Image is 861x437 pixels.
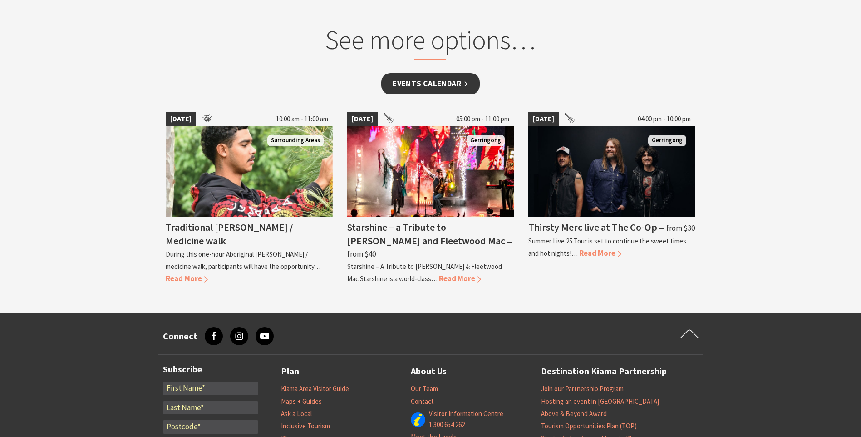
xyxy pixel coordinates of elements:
[541,364,667,379] a: Destination Kiama Partnership
[541,409,607,418] a: Above & Beyond Award
[281,397,322,406] a: Maps + Guides
[347,262,502,283] p: Starshine – A Tribute to [PERSON_NAME] & Fleetwood Mac Starshine is a world-class…
[347,221,505,247] h4: Starshine – a Tribute to [PERSON_NAME] and Fleetwood Mac
[528,112,695,285] a: [DATE] 04:00 pm - 10:00 pm Band photo Gerringong Thirsty Merc live at The Co-Op ⁠— from $30 Summe...
[381,73,480,94] a: Events Calendar
[429,409,503,418] a: Visitor Information Centre
[347,112,378,126] span: [DATE]
[347,112,514,285] a: [DATE] 05:00 pm - 11:00 pm Starshine Gerringong Starshine – a Tribute to [PERSON_NAME] and Fleetw...
[347,237,513,259] span: ⁠— from $40
[166,221,293,247] h4: Traditional [PERSON_NAME] / Medicine walk
[163,382,258,395] input: First Name*
[429,420,465,429] a: 1 300 654 262
[411,364,447,379] a: About Us
[163,420,258,434] input: Postcode*
[347,126,514,217] img: Starshine
[281,409,312,418] a: Ask a Local
[281,384,349,393] a: Kiama Area Visitor Guide
[163,331,197,342] h3: Connect
[166,273,208,283] span: Read More
[257,24,604,60] h2: See more options…
[528,126,695,217] img: Band photo
[281,364,299,379] a: Plan
[281,422,330,431] a: Inclusive Tourism
[648,135,686,146] span: Gerringong
[659,223,695,233] span: ⁠— from $30
[163,364,258,375] h3: Subscribe
[528,221,657,233] h4: Thirsty Merc live at The Co-Op
[411,397,434,406] a: Contact
[541,384,624,393] a: Join our Partnership Program
[166,112,196,126] span: [DATE]
[271,112,333,126] span: 10:00 am - 11:00 am
[163,401,258,415] input: Last Name*
[411,384,438,393] a: Our Team
[166,250,320,271] p: During this one-hour Aboriginal [PERSON_NAME] / medicine walk, participants will have the opportu...
[579,248,621,258] span: Read More
[267,135,324,146] span: Surrounding Areas
[541,422,637,431] a: Tourism Opportunities Plan (TOP)
[452,112,514,126] span: 05:00 pm - 11:00 pm
[633,112,695,126] span: 04:00 pm - 10:00 pm
[528,237,686,258] p: Summer Live 25 Tour is set to continue the sweet times and hot nights!…
[528,112,559,126] span: [DATE]
[439,273,481,283] span: Read More
[166,112,333,285] a: [DATE] 10:00 am - 11:00 am Surrounding Areas Traditional [PERSON_NAME] / Medicine walk During thi...
[541,397,659,406] a: Hosting an event in [GEOGRAPHIC_DATA]
[467,135,505,146] span: Gerringong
